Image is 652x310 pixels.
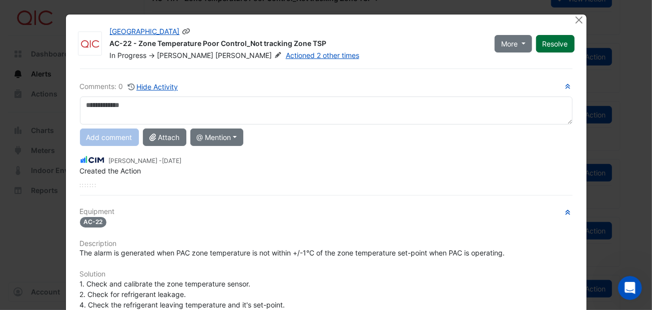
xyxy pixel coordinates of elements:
[182,27,191,35] span: Copy link to clipboard
[162,157,182,164] span: 2025-09-12 14:07:39
[80,239,573,248] h6: Description
[574,14,585,25] button: Close
[286,51,359,59] a: Actioned 2 other times
[110,38,483,50] div: AC-22 - Zone Temperature Poor Control_Not tracking Zone TSP
[78,39,101,49] img: QIC
[143,128,186,146] button: Attach
[110,51,147,59] span: In Progress
[190,128,244,146] button: @ Mention
[536,35,575,52] button: Resolve
[149,51,155,59] span: ->
[157,51,214,59] span: [PERSON_NAME]
[216,50,284,60] span: [PERSON_NAME]
[80,279,285,309] span: 1. Check and calibrate the zone temperature sensor. 2. Check for refrigerant leakage. 4. Check th...
[80,207,573,216] h6: Equipment
[80,154,105,165] img: CIM
[80,81,179,92] div: Comments: 0
[109,156,182,165] small: [PERSON_NAME] -
[80,166,141,175] span: Created the Action
[80,217,107,227] span: AC-22
[80,270,573,278] h6: Solution
[80,248,505,257] span: The alarm is generated when PAC zone temperature is not within +/-1°C of the zone temperature set...
[618,276,642,300] iframe: Intercom live chat
[110,27,180,35] a: [GEOGRAPHIC_DATA]
[127,81,179,92] button: Hide Activity
[501,38,518,49] span: More
[495,35,532,52] button: More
